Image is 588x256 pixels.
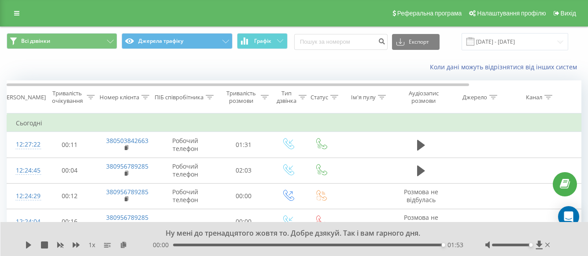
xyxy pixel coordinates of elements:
div: ПІБ співробітника [155,94,203,101]
span: Розмова не відбулась [404,188,438,204]
div: Статус [311,94,328,101]
a: 380956789285 [106,162,148,170]
div: Джерело [462,94,487,101]
td: 01:31 [216,132,271,158]
span: 1 x [89,241,95,249]
a: Коли дані можуть відрізнятися вiд інших систем [430,63,581,71]
div: Open Intercom Messenger [558,206,579,227]
td: 00:12 [42,183,97,209]
td: 00:00 [216,183,271,209]
button: Всі дзвінки [7,33,117,49]
input: Пошук за номером [294,34,388,50]
td: Робочий телефон [155,158,216,183]
span: Реферальна програма [397,10,462,17]
td: 00:00 [216,209,271,234]
td: Робочий телефон [155,183,216,209]
div: 12:27:22 [16,136,33,153]
span: Вихід [561,10,576,17]
button: Джерела трафіку [122,33,232,49]
span: Розмова не відбулась [404,213,438,230]
div: Accessibility label [442,243,445,247]
span: Всі дзвінки [21,38,50,45]
button: Графік [237,33,288,49]
div: Ну мені до тренадцятого жовтя то. Добре дзякуй. Так і вам гарного дня. [78,229,499,238]
div: Номер клієнта [100,94,139,101]
div: 12:24:04 [16,213,33,230]
td: 00:04 [42,158,97,183]
div: Канал [526,94,542,101]
div: Ім'я пулу [351,94,376,101]
td: 02:03 [216,158,271,183]
td: 00:16 [42,209,97,234]
span: 00:00 [153,241,173,249]
div: [PERSON_NAME] [1,94,46,101]
div: Тривалість розмови [224,90,259,105]
td: Робочий телефон [155,132,216,158]
div: 12:24:29 [16,188,33,205]
a: 380956789285 [106,188,148,196]
span: Налаштування профілю [477,10,546,17]
div: 12:24:45 [16,162,33,179]
span: Графік [254,38,271,44]
td: 00:11 [42,132,97,158]
button: Експорт [392,34,440,50]
a: 380956789285 [106,213,148,222]
div: Тривалість очікування [50,90,85,105]
div: Тип дзвінка [277,90,296,105]
span: 01:53 [447,241,463,249]
div: Accessibility label [529,243,533,247]
div: Аудіозапис розмови [402,90,445,105]
a: 380503842663 [106,136,148,145]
